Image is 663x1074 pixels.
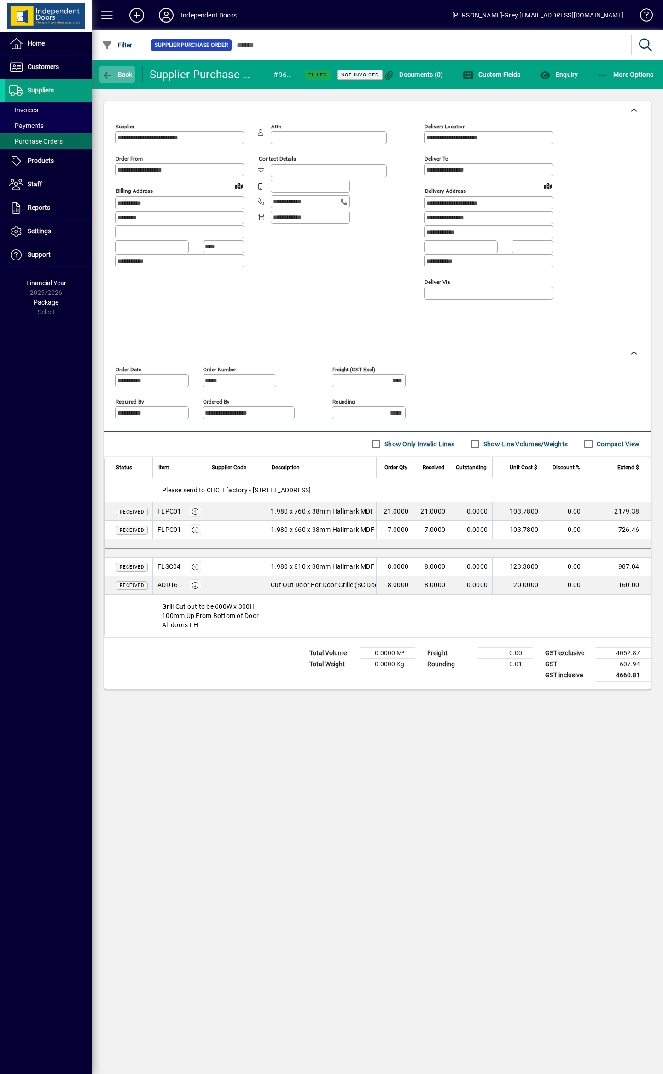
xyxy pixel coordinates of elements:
[99,37,135,53] button: Filter
[586,521,651,539] td: 726.46
[9,138,63,145] span: Purchase Orders
[158,462,169,473] span: Item
[120,583,144,588] span: Received
[28,251,51,258] span: Support
[157,507,181,516] div: FLPC01
[450,502,492,521] td: 0.0000
[543,521,586,539] td: 0.00
[150,67,255,82] div: Supplier Purchase Order
[5,118,92,133] a: Payments
[423,658,478,670] td: Rounding
[478,647,533,658] td: 0.00
[271,507,420,516] span: 1.980 x 760 x 38mm Hallmark MDF Flush P/C door
[102,71,133,78] span: Back
[28,157,54,164] span: Products
[450,521,492,539] td: 0.0000
[478,658,533,670] td: -0.01
[541,670,596,681] td: GST inclusive
[157,562,181,571] div: FLSC04
[28,87,54,94] span: Suppliers
[305,647,360,658] td: Total Volume
[305,658,360,670] td: Total Weight
[450,576,492,595] td: 0.0000
[308,72,327,78] span: Filled
[28,40,45,47] span: Home
[9,106,38,114] span: Invoices
[360,647,415,658] td: 0.0000 M³
[120,528,144,533] span: Received
[413,502,450,521] td: 21.0000
[271,580,398,589] span: Cut Out Door For Door Grille (SC Door Only)
[5,102,92,118] a: Invoices
[5,56,92,79] a: Customers
[552,462,580,473] span: Discount %
[157,525,181,534] div: FLPC01
[492,576,543,595] td: 20.0000
[541,647,596,658] td: GST exclusive
[383,439,454,449] label: Show Only Invalid Lines
[423,647,478,658] td: Freight
[543,576,586,595] td: 0.00
[271,123,281,130] mat-label: Attn
[425,156,448,162] mat-label: Deliver To
[157,580,178,589] div: ADD16
[423,462,444,473] span: Received
[271,525,420,534] span: 1.980 x 660 x 38mm Hallmark MDF Flush P/C door
[5,196,92,219] a: Reports
[413,558,450,576] td: 8.0000
[151,7,181,23] button: Profile
[617,462,639,473] span: Extend $
[413,576,450,595] td: 8.0000
[425,123,465,130] mat-label: Delivery Location
[28,63,59,70] span: Customers
[596,670,651,681] td: 4660.81
[28,180,42,188] span: Staff
[492,502,543,521] td: 103.7800
[5,243,92,266] a: Support
[232,178,246,193] a: View on map
[381,66,446,83] button: Documents (0)
[596,658,651,670] td: 607.94
[203,398,229,404] mat-label: Ordered by
[598,71,654,78] span: More Options
[450,558,492,576] td: 0.0000
[425,278,450,285] mat-label: Deliver via
[541,178,555,193] a: View on map
[537,66,580,83] button: Enquiry
[384,462,407,473] span: Order Qty
[5,173,92,196] a: Staff
[376,558,413,576] td: 8.0000
[541,658,596,670] td: GST
[633,2,651,32] a: Knowledge Base
[116,123,134,130] mat-label: Supplier
[28,204,50,211] span: Reports
[271,562,420,571] span: 1.980 x 810 x 38mm Hallmark MDF Flush S/C door
[543,558,586,576] td: 0.00
[120,565,144,570] span: Received
[5,32,92,55] a: Home
[273,68,293,82] div: #96408
[28,227,51,235] span: Settings
[105,478,651,502] div: Please send to CHCH factory - [STREET_ADDRESS]
[595,439,640,449] label: Compact View
[341,72,379,78] span: Not Invoiced
[116,462,132,473] span: Status
[5,150,92,173] a: Products
[181,8,237,23] div: Independent Doors
[26,279,66,287] span: Financial Year
[272,462,300,473] span: Description
[510,462,537,473] span: Unit Cost $
[586,576,651,595] td: 160.00
[116,366,141,372] mat-label: Order date
[102,41,133,49] span: Filter
[332,366,375,372] mat-label: Freight (GST excl)
[212,462,246,473] span: Supplier Code
[155,40,228,50] span: Supplier Purchase Order
[596,647,651,658] td: 4052.87
[376,502,413,521] td: 21.0000
[120,509,144,514] span: Received
[92,66,143,83] app-page-header-button: Back
[360,658,415,670] td: 0.0000 Kg
[5,133,92,149] a: Purchase Orders
[203,366,236,372] mat-label: Order number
